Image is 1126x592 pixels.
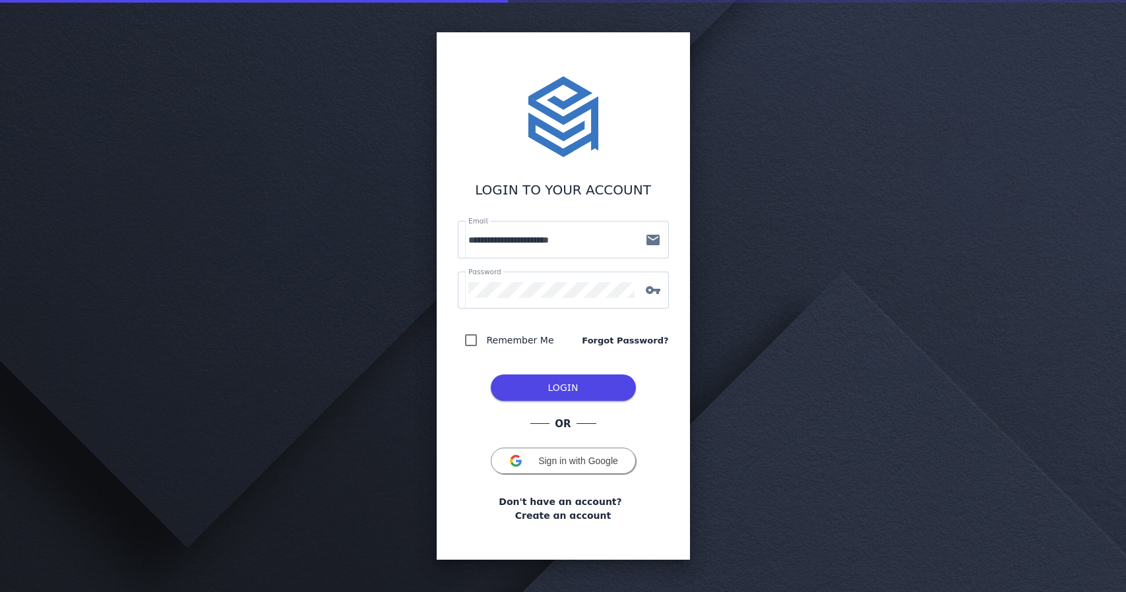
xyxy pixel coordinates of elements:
[515,509,611,523] a: Create an account
[499,495,621,509] span: Don't have an account?
[484,332,554,348] label: Remember Me
[637,232,669,248] mat-icon: mail
[458,180,669,200] div: LOGIN TO YOUR ACCOUNT
[538,456,618,466] span: Sign in with Google
[521,74,606,159] img: stacktome.svg
[549,417,576,432] span: OR
[582,334,668,347] a: Forgot Password?
[491,374,636,401] button: LOG IN
[468,218,487,225] mat-label: Email
[548,382,579,393] span: LOGIN
[468,268,501,276] mat-label: Password
[637,282,669,298] mat-icon: vpn_key
[491,448,636,474] button: Sign in with Google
